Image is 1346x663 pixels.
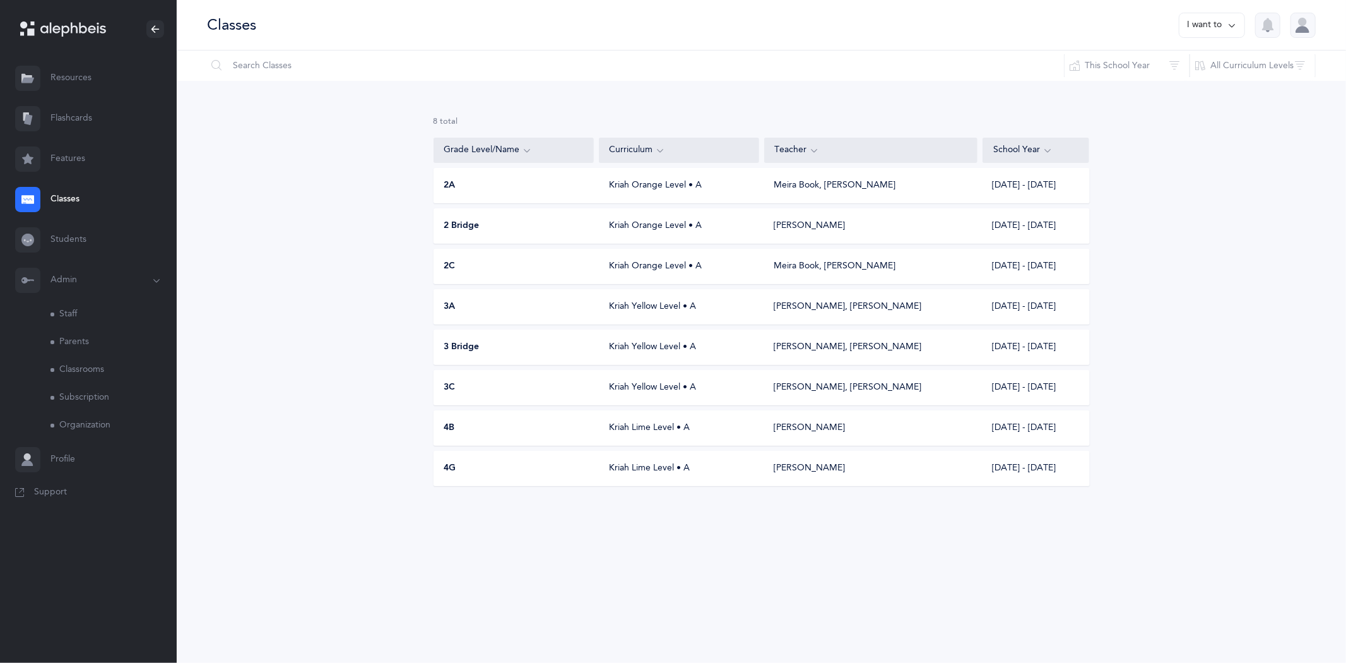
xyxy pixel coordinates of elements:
div: School Year [993,143,1079,157]
div: [PERSON_NAME], [PERSON_NAME] [774,301,922,313]
div: [DATE] - [DATE] [982,381,1089,394]
span: 3 Bridge [444,341,480,354]
a: Parents [50,328,177,356]
span: 4B [444,422,455,434]
span: 3C [444,381,456,394]
span: 2C [444,260,456,273]
div: [DATE] - [DATE] [982,179,1089,192]
div: 8 [434,116,1090,128]
div: Classes [207,15,256,35]
div: Kriah Yellow Level • A [599,341,759,354]
span: Support [34,486,67,499]
div: Kriah Yellow Level • A [599,301,759,313]
a: Staff [50,301,177,328]
div: [DATE] - [DATE] [982,301,1089,313]
input: Search Classes [206,51,1065,81]
div: [PERSON_NAME], [PERSON_NAME] [774,341,922,354]
div: Kriah Orange Level • A [599,220,759,232]
div: Kriah Yellow Level • A [599,381,759,394]
div: Meira Book, [PERSON_NAME] [774,260,896,273]
div: [DATE] - [DATE] [982,220,1089,232]
div: Curriculum [610,143,748,157]
div: Teacher [775,143,967,157]
a: Classrooms [50,356,177,384]
div: [PERSON_NAME] [774,220,846,232]
div: [PERSON_NAME] [774,422,846,434]
span: 2 Bridge [444,220,480,232]
div: [DATE] - [DATE] [982,260,1089,273]
div: Kriah Lime Level • A [599,422,759,434]
span: 2A [444,179,456,192]
span: 4G [444,462,456,475]
div: [DATE] - [DATE] [982,341,1089,354]
button: This School Year [1064,51,1190,81]
div: Kriah Lime Level • A [599,462,759,475]
div: Kriah Orange Level • A [599,179,759,192]
span: 3A [444,301,456,313]
span: total [440,117,458,126]
div: [DATE] - [DATE] [982,462,1089,475]
div: Grade Level/Name [444,143,583,157]
div: [PERSON_NAME] [774,462,846,475]
button: All Curriculum Levels [1190,51,1316,81]
a: Subscription [50,384,177,412]
iframe: Drift Widget Chat Controller [1283,600,1331,648]
a: Organization [50,412,177,439]
div: Kriah Orange Level • A [599,260,759,273]
div: [DATE] - [DATE] [982,422,1089,434]
button: I want to [1179,13,1245,38]
div: [PERSON_NAME], [PERSON_NAME] [774,381,922,394]
div: Meira Book, [PERSON_NAME] [774,179,896,192]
